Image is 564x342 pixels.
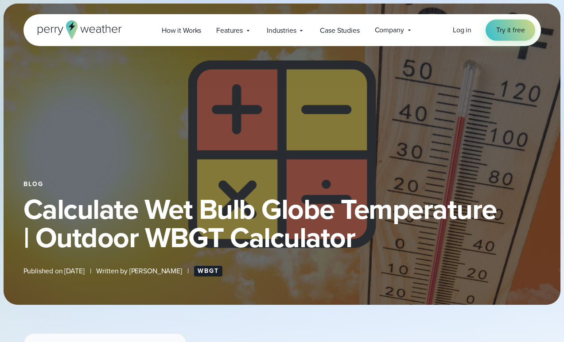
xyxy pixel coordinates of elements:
[96,266,182,276] span: Written by [PERSON_NAME]
[90,266,91,276] span: |
[312,21,367,39] a: Case Studies
[23,195,541,252] h1: Calculate Wet Bulb Globe Temperature | Outdoor WBGT Calculator
[216,25,243,36] span: Features
[162,25,201,36] span: How it Works
[23,266,85,276] span: Published on [DATE]
[23,181,541,188] div: Blog
[375,25,404,35] span: Company
[267,25,296,36] span: Industries
[194,266,222,276] a: WBGT
[496,25,525,35] span: Try it free
[453,25,471,35] a: Log in
[154,21,209,39] a: How it Works
[187,266,189,276] span: |
[320,25,359,36] span: Case Studies
[486,19,535,41] a: Try it free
